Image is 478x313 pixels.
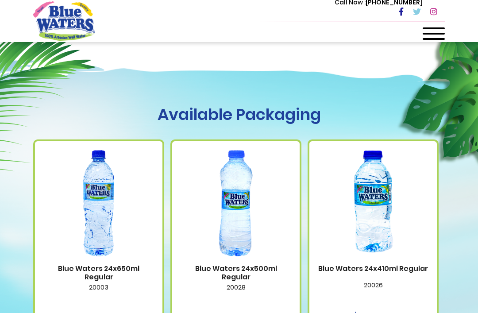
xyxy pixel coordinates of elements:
[44,284,154,302] p: 20003
[318,282,428,300] p: 20026
[318,264,428,273] a: Blue Waters 24x410ml Regular
[183,137,289,270] img: Blue Waters 24x500ml Regular
[44,264,154,281] a: Blue Waters 24x650ml Regular
[33,105,445,124] h1: Available Packaging
[320,137,426,270] img: Blue Waters 24x410ml Regular
[181,264,291,281] a: Blue Waters 24x500ml Regular
[33,1,95,40] a: store logo
[46,137,152,270] img: Blue Waters 24x650ml Regular
[181,284,291,302] p: 20028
